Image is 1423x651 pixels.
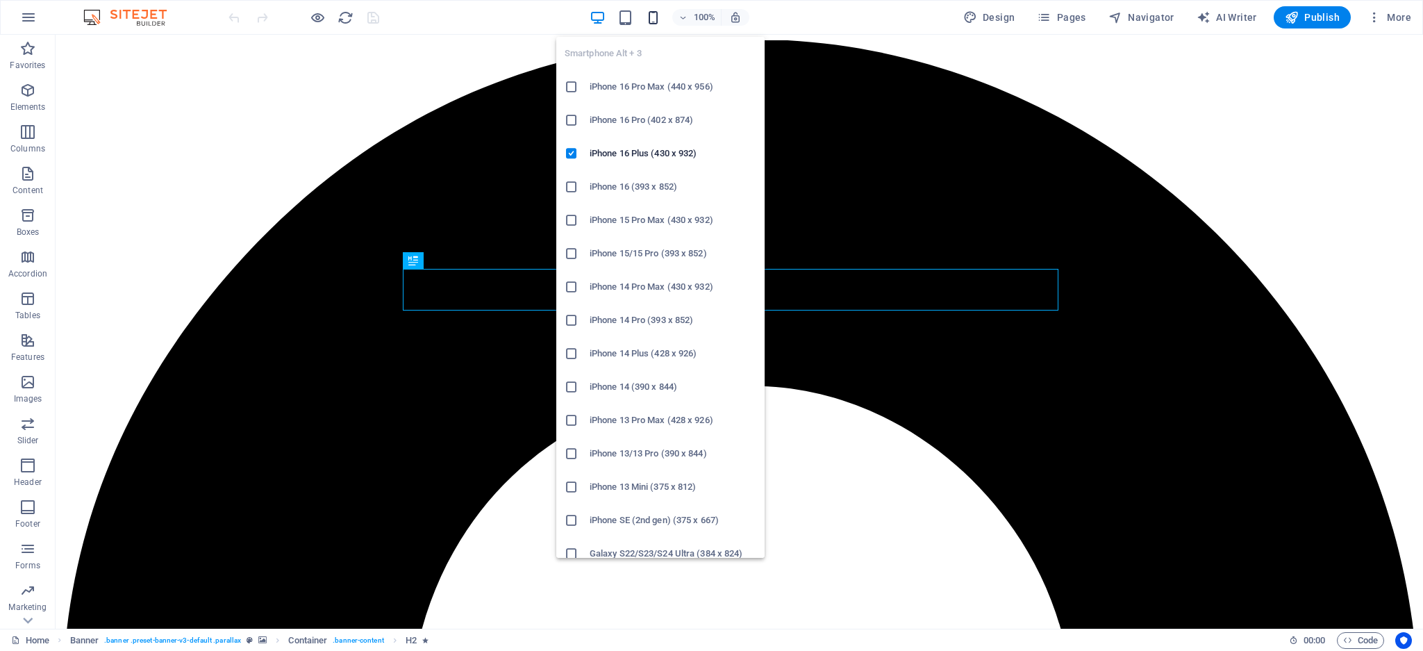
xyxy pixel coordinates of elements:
[1289,632,1326,649] h6: Session time
[422,636,428,644] i: Element contains an animation
[590,279,756,295] h6: iPhone 14 Pro Max (430 x 932)
[590,479,756,495] h6: iPhone 13 Mini (375 x 812)
[590,79,756,95] h6: iPhone 16 Pro Max (440 x 956)
[70,632,99,649] span: Click to select. Double-click to edit
[590,112,756,129] h6: iPhone 16 Pro (402 x 874)
[1197,10,1257,24] span: AI Writer
[10,101,46,113] p: Elements
[672,9,722,26] button: 100%
[258,636,267,644] i: This element contains a background
[1313,635,1315,645] span: :
[958,6,1021,28] button: Design
[15,560,40,571] p: Forms
[104,632,241,649] span: . banner .preset-banner-v3-default .parallax
[247,636,253,644] i: This element is a customizable preset
[590,245,756,262] h6: iPhone 15/15 Pro (393 x 852)
[590,145,756,162] h6: iPhone 16 Plus (430 x 932)
[590,512,756,529] h6: iPhone SE (2nd gen) (375 x 667)
[8,268,47,279] p: Accordion
[958,6,1021,28] div: Design (Ctrl+Alt+Y)
[590,179,756,195] h6: iPhone 16 (393 x 852)
[333,632,383,649] span: . banner-content
[1274,6,1351,28] button: Publish
[590,445,756,462] h6: iPhone 13/13 Pro (390 x 844)
[13,185,43,196] p: Content
[1103,6,1180,28] button: Navigator
[1343,632,1378,649] span: Code
[15,310,40,321] p: Tables
[8,602,47,613] p: Marketing
[17,435,39,446] p: Slider
[963,10,1015,24] span: Design
[590,412,756,429] h6: iPhone 13 Pro Max (428 x 926)
[1037,10,1085,24] span: Pages
[693,9,715,26] h6: 100%
[10,60,45,71] p: Favorites
[1362,6,1417,28] button: More
[1395,632,1412,649] button: Usercentrics
[1337,632,1384,649] button: Code
[1031,6,1091,28] button: Pages
[590,545,756,562] h6: Galaxy S22/S23/S24 Ultra (384 x 824)
[10,143,45,154] p: Columns
[80,9,184,26] img: Editor Logo
[338,10,353,26] i: Reload page
[406,632,417,649] span: Click to select. Double-click to edit
[1285,10,1340,24] span: Publish
[309,9,326,26] button: Click here to leave preview mode and continue editing
[1191,6,1263,28] button: AI Writer
[17,226,40,238] p: Boxes
[590,345,756,362] h6: iPhone 14 Plus (428 x 926)
[14,393,42,404] p: Images
[14,477,42,488] p: Header
[288,632,327,649] span: Click to select. Double-click to edit
[590,212,756,229] h6: iPhone 15 Pro Max (430 x 932)
[590,312,756,329] h6: iPhone 14 Pro (393 x 852)
[590,379,756,395] h6: iPhone 14 (390 x 844)
[15,518,40,529] p: Footer
[1367,10,1411,24] span: More
[70,632,429,649] nav: breadcrumb
[11,632,49,649] a: Click to cancel selection. Double-click to open Pages
[1108,10,1174,24] span: Navigator
[729,11,742,24] i: On resize automatically adjust zoom level to fit chosen device.
[11,352,44,363] p: Features
[337,9,353,26] button: reload
[1304,632,1325,649] span: 00 00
